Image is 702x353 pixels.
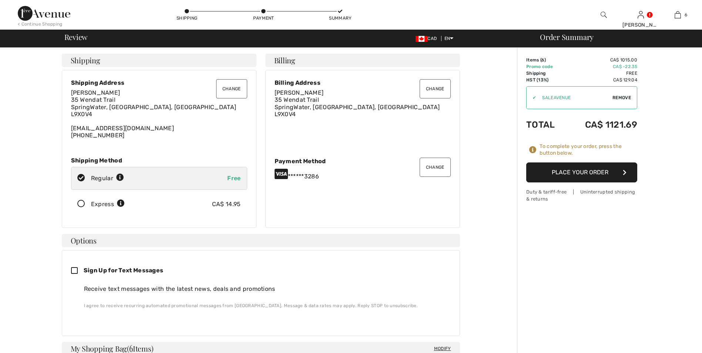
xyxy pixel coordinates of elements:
[540,143,637,157] div: To complete your order, press the button below.
[71,157,247,164] div: Shipping Method
[71,89,247,139] div: [EMAIL_ADDRESS][DOMAIN_NAME] [PHONE_NUMBER]
[18,21,63,27] div: < Continue Shopping
[18,6,70,21] img: 1ère Avenue
[275,158,451,165] div: Payment Method
[84,302,445,309] div: I agree to receive recurring automated promotional messages from [GEOGRAPHIC_DATA]. Message & dat...
[675,10,681,19] img: My Bag
[526,57,565,63] td: Items ( )
[71,96,236,117] span: 35 Wendat Trail SpringWater, [GEOGRAPHIC_DATA], [GEOGRAPHIC_DATA] L9X0V4
[444,36,454,41] span: EN
[612,94,631,101] span: Remove
[71,89,120,96] span: [PERSON_NAME]
[91,200,125,209] div: Express
[526,70,565,77] td: Shipping
[420,79,451,98] button: Change
[565,70,637,77] td: Free
[541,57,544,63] span: 6
[275,96,440,117] span: 35 Wendat Trail SpringWater, [GEOGRAPHIC_DATA], [GEOGRAPHIC_DATA] L9X0V4
[638,10,644,19] img: My Info
[329,15,351,21] div: Summary
[526,63,565,70] td: Promo code
[565,77,637,83] td: CA$ 129.04
[526,77,565,83] td: HST (13%)
[64,33,88,41] span: Review
[91,174,124,183] div: Regular
[536,87,612,109] input: Promo code
[685,11,687,18] span: 6
[601,10,607,19] img: search the website
[416,36,440,41] span: CAD
[527,94,536,101] div: ✔
[212,200,241,209] div: CA$ 14.95
[526,162,637,182] button: Place Your Order
[275,89,324,96] span: [PERSON_NAME]
[526,112,565,137] td: Total
[531,33,698,41] div: Order Summary
[622,21,659,29] div: [PERSON_NAME]
[565,57,637,63] td: CA$ 1015.00
[216,79,247,98] button: Change
[434,345,451,352] span: Modify
[420,158,451,177] button: Change
[565,112,637,137] td: CA$ 1121.69
[71,57,100,64] span: Shipping
[659,10,696,19] a: 6
[275,79,451,86] div: Billing Address
[84,285,445,293] div: Receive text messages with the latest news, deals and promotions
[565,63,637,70] td: CA$ -22.35
[274,57,295,64] span: Billing
[638,11,644,18] a: Sign In
[252,15,275,21] div: Payment
[526,188,637,202] div: Duty & tariff-free | Uninterrupted shipping & returns
[62,234,460,247] h4: Options
[129,343,133,353] span: 6
[71,79,247,86] div: Shipping Address
[227,175,241,182] span: Free
[84,267,164,274] span: Sign Up for Text Messages
[416,36,427,42] img: Canadian Dollar
[176,15,198,21] div: Shipping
